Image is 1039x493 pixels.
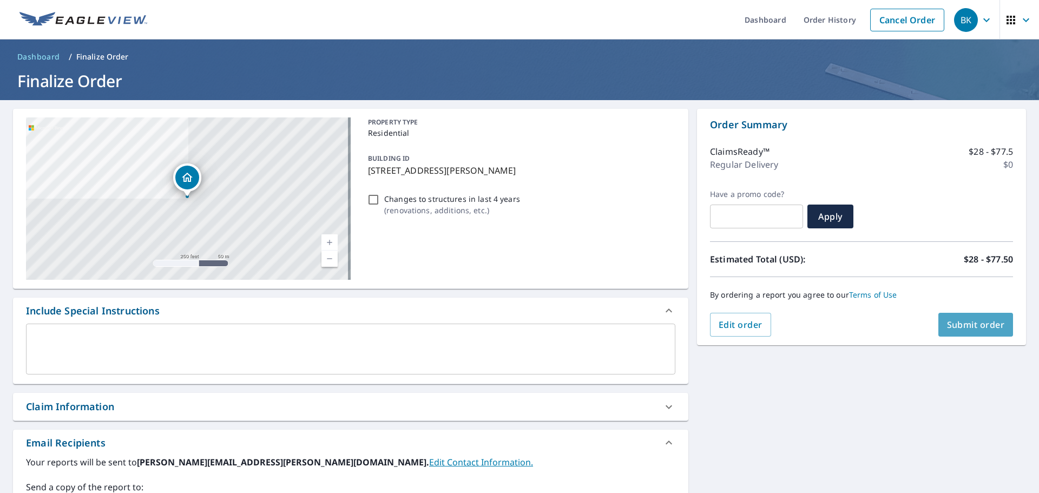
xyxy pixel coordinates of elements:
[969,145,1013,158] p: $28 - $77.5
[26,456,675,469] label: Your reports will be sent to
[710,313,771,337] button: Edit order
[368,117,671,127] p: PROPERTY TYPE
[384,205,520,216] p: ( renovations, additions, etc. )
[807,205,853,228] button: Apply
[13,298,688,324] div: Include Special Instructions
[710,158,778,171] p: Regular Delivery
[710,117,1013,132] p: Order Summary
[13,430,688,456] div: Email Recipients
[710,253,862,266] p: Estimated Total (USD):
[26,399,114,414] div: Claim Information
[719,319,762,331] span: Edit order
[368,164,671,177] p: [STREET_ADDRESS][PERSON_NAME]
[710,145,770,158] p: ClaimsReady™
[816,211,845,222] span: Apply
[26,436,106,450] div: Email Recipients
[849,290,897,300] a: Terms of Use
[954,8,978,32] div: BK
[964,253,1013,266] p: $28 - $77.50
[13,70,1026,92] h1: Finalize Order
[1003,158,1013,171] p: $0
[321,251,338,267] a: Current Level 17, Zoom Out
[384,193,520,205] p: Changes to structures in last 4 years
[173,163,201,197] div: Dropped pin, building 1, Residential property, 5226 Fisher Rd Athens, OH 45701
[13,48,64,65] a: Dashboard
[19,12,147,28] img: EV Logo
[368,127,671,139] p: Residential
[870,9,944,31] a: Cancel Order
[321,234,338,251] a: Current Level 17, Zoom In
[429,456,533,468] a: EditContactInfo
[76,51,129,62] p: Finalize Order
[368,154,410,163] p: BUILDING ID
[710,290,1013,300] p: By ordering a report you agree to our
[710,189,803,199] label: Have a promo code?
[137,456,429,468] b: [PERSON_NAME][EMAIL_ADDRESS][PERSON_NAME][DOMAIN_NAME].
[69,50,72,63] li: /
[947,319,1005,331] span: Submit order
[26,304,160,318] div: Include Special Instructions
[13,393,688,420] div: Claim Information
[13,48,1026,65] nav: breadcrumb
[938,313,1014,337] button: Submit order
[17,51,60,62] span: Dashboard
